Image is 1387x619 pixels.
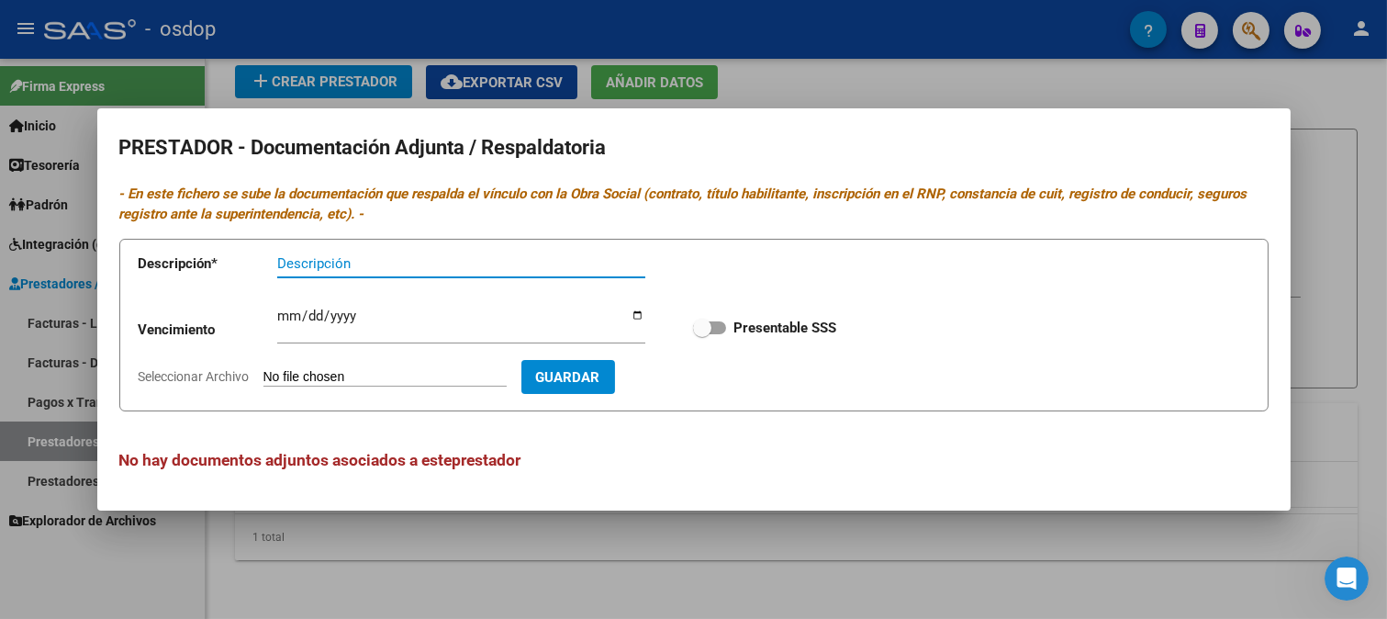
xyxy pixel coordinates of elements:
iframe: Intercom live chat [1325,557,1369,601]
span: prestador [453,451,521,469]
p: Descripción [139,253,277,275]
h2: PRESTADOR - Documentación Adjunta / Respaldatoria [119,130,1269,165]
strong: Presentable SSS [733,320,836,336]
p: Vencimiento [139,320,277,341]
i: - En este fichero se sube la documentación que respalda el vínculo con la Obra Social (contrato, ... [119,186,1247,223]
span: Guardar [536,369,600,386]
button: Guardar [521,360,615,394]
span: Seleccionar Archivo [139,369,250,384]
h3: No hay documentos adjuntos asociados a este [119,448,1269,472]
